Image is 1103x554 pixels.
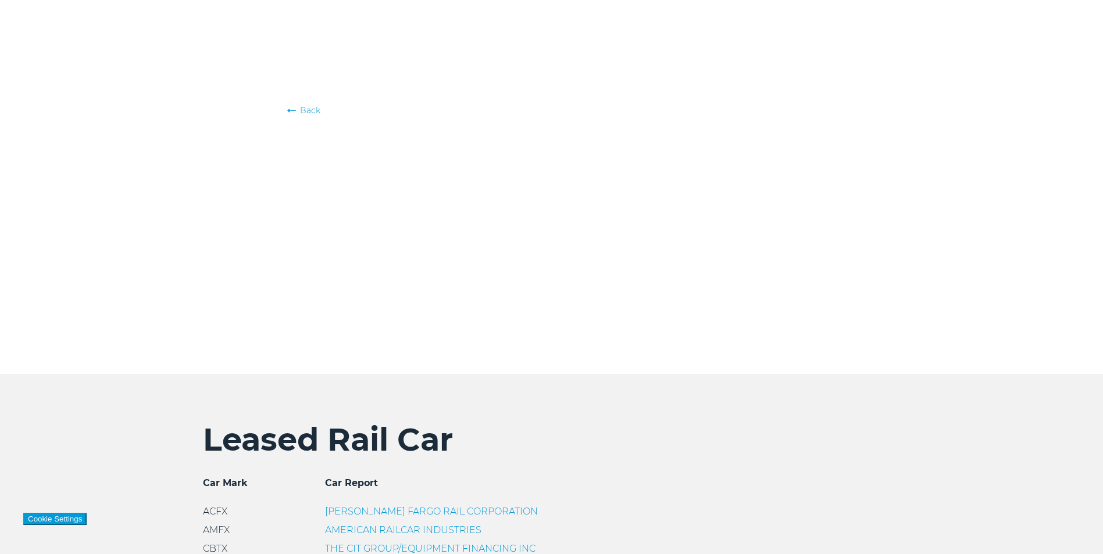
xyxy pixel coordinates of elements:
button: Cookie Settings [23,513,87,525]
span: ACFX [203,506,227,517]
h2: Leased Rail Car [203,420,901,459]
span: Car Mark [203,477,248,488]
a: THE CIT GROUP/EQUIPMENT FINANCING INC [325,543,536,554]
span: AMFX [203,524,230,535]
span: Car Report [325,477,378,488]
a: Back [287,105,816,116]
a: AMERICAN RAILCAR INDUSTRIES [325,524,481,535]
span: CBTX [203,543,227,554]
a: [PERSON_NAME] FARGO RAIL CORPORATION [325,506,538,517]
